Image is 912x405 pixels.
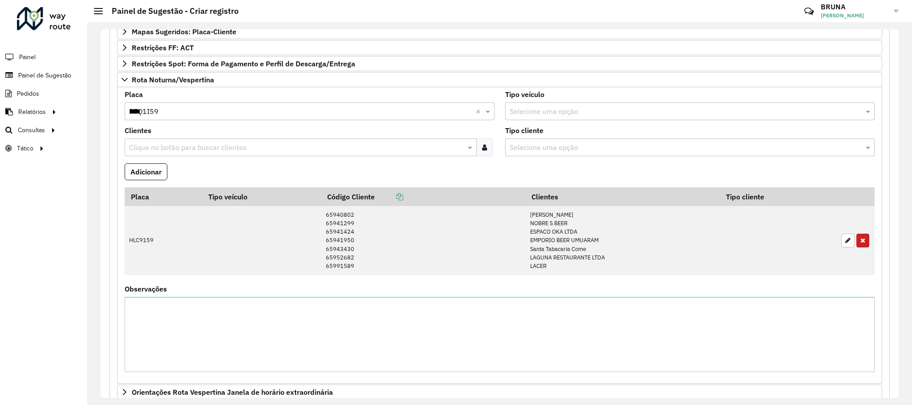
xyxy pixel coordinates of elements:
td: 65940802 65941299 65941424 65941950 65943430 65952682 65991589 [321,206,525,275]
span: Tático [17,144,33,153]
span: Painel de Sugestão [18,71,71,80]
span: Rota Noturna/Vespertina [132,76,214,83]
a: Contato Rápido [799,2,819,21]
td: HLC9159 [125,206,203,275]
td: [PERSON_NAME] NOBRE S BEER ESPACO OKA LTDA EMPORIO BEER UMUARAM Santa Tabacaria Come LAGUNA RESTA... [525,206,720,275]
label: Tipo veículo [505,89,544,100]
a: Restrições Spot: Forma de Pagamento e Perfil de Descarga/Entrega [117,56,882,71]
th: Placa [125,187,203,206]
span: Clear all [476,106,483,117]
span: Relatórios [18,107,46,117]
th: Código Cliente [321,187,525,206]
a: Copiar [375,192,403,201]
div: Rota Noturna/Vespertina [117,87,882,384]
label: Observações [125,283,167,294]
a: Restrições FF: ACT [117,40,882,55]
h2: Painel de Sugestão - Criar registro [103,6,239,16]
a: Rota Noturna/Vespertina [117,72,882,87]
label: Tipo cliente [505,125,543,136]
a: Mapas Sugeridos: Placa-Cliente [117,24,882,39]
th: Tipo veículo [203,187,321,206]
span: Painel [19,53,36,62]
h3: BRUNA [821,3,888,11]
label: Clientes [125,125,151,136]
span: Orientações Rota Vespertina Janela de horário extraordinária [132,389,333,396]
span: Pedidos [17,89,39,98]
span: Restrições FF: ACT [132,44,194,51]
a: Orientações Rota Vespertina Janela de horário extraordinária [117,385,882,400]
span: [PERSON_NAME] [821,12,888,20]
label: Placa [125,89,143,100]
th: Tipo cliente [720,187,836,206]
span: Consultas [18,126,45,135]
th: Clientes [525,187,720,206]
button: Adicionar [125,163,167,180]
span: Mapas Sugeridos: Placa-Cliente [132,28,236,35]
span: Restrições Spot: Forma de Pagamento e Perfil de Descarga/Entrega [132,60,355,67]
